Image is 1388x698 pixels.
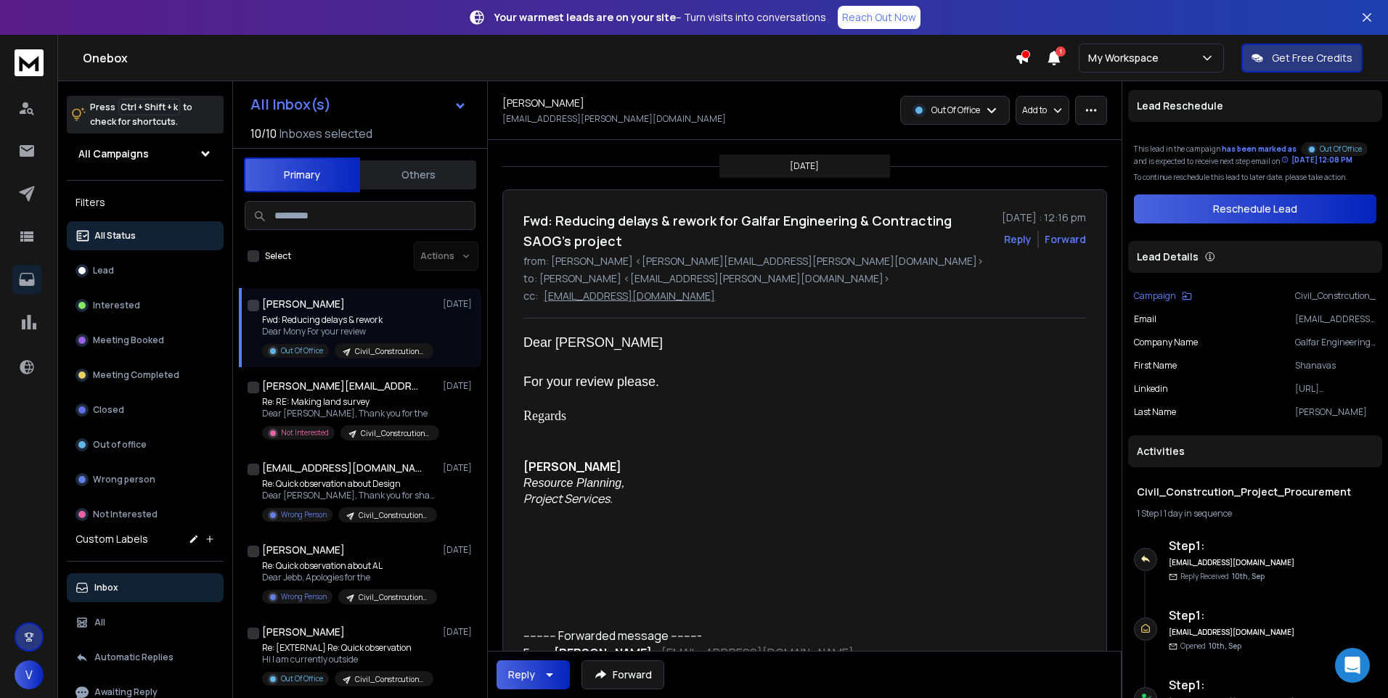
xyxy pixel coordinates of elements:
p: to: [PERSON_NAME] <[EMAIL_ADDRESS][PERSON_NAME][DOMAIN_NAME]> [523,271,1086,286]
p: Lead Details [1137,250,1199,264]
p: Meeting Completed [93,369,179,381]
h3: Inboxes selected [279,125,372,142]
button: Interested [67,291,224,320]
p: Get Free Credits [1272,51,1352,65]
p: Civil_Constrcution_Project_Procurement [359,592,428,603]
button: Wrong person [67,465,224,494]
h6: [EMAIL_ADDRESS][DOMAIN_NAME] [1169,627,1296,638]
p: Closed [93,404,124,416]
button: Primary [244,157,360,192]
span: 1 day in sequence [1164,507,1232,520]
button: All Campaigns [67,139,224,168]
h1: [EMAIL_ADDRESS][DOMAIN_NAME] [262,461,422,475]
span: 10th, Sep [1232,571,1265,581]
p: Lead [93,265,114,276]
span: [PERSON_NAME] [523,459,621,475]
h6: Step 1 : [1169,676,1296,694]
p: Civil_Constrcution_Project_Procurement [355,674,425,685]
button: Out of office [67,430,224,459]
button: Others [360,159,476,191]
p: Civil_Constrcution_Project_Procurement [359,510,428,521]
p: Meeting Booked [93,334,164,346]
button: Closed [67,395,224,424]
h3: Custom Labels [75,532,148,546]
p: Interested [93,300,140,311]
p: Shanavas [1295,360,1376,371]
h6: [EMAIL_ADDRESS][DOMAIN_NAME] [1169,557,1296,568]
h1: [PERSON_NAME] [262,625,345,639]
p: Inbox [94,582,118,594]
button: Reply [497,660,570,689]
h1: [PERSON_NAME][EMAIL_ADDRESS][DOMAIN_NAME] [262,379,422,393]
p: Re: Quick observation about AL [262,560,436,572]
button: Reschedule Lead [1134,194,1376,223]
p: First Name [1134,360,1177,371]
p: My Workspace [1088,51,1164,65]
strong: Your warmest leads are on your site [494,10,676,24]
h1: [PERSON_NAME] [502,96,584,110]
button: V [15,660,44,689]
p: [DATE] [443,380,475,392]
p: Reply Received [1180,571,1265,582]
p: Hi I am currently outside [262,654,433,665]
p: Re: Quick observation about Design [262,478,436,490]
h1: [PERSON_NAME] [262,543,345,557]
h6: Step 1 : [1169,537,1296,554]
p: [EMAIL_ADDRESS][DOMAIN_NAME] [544,289,715,303]
label: Select [265,250,291,262]
p: Civil_Constrcution_Project_Procurement [1295,290,1376,302]
h6: Step 1 : [1169,607,1296,624]
p: [DATE] [443,544,475,556]
p: [DATE] [443,626,475,638]
p: Dear [PERSON_NAME], Thank you for the [262,408,436,419]
div: This lead in the campaign and is expected to receive next step email on [1134,139,1376,166]
p: Add to [1022,104,1047,116]
button: Automatic Replies [67,643,224,672]
p: [PERSON_NAME] [1295,406,1376,418]
button: Get Free Credits [1241,44,1363,73]
p: Dear Jebb, Apologies for the [262,572,436,583]
span: Resource Planning, [523,477,625,489]
p: [EMAIL_ADDRESS][PERSON_NAME][DOMAIN_NAME] [1295,313,1376,325]
span: Ctrl + Shift + k [118,99,180,115]
div: [DATE] 12:08 PM [1281,155,1352,165]
p: [EMAIL_ADDRESS][PERSON_NAME][DOMAIN_NAME] [502,113,726,125]
p: Galfar Engineering & Contracting SAOG [1295,337,1376,348]
span: Project Services. [523,490,613,506]
p: cc: [523,289,538,303]
p: Out of office [93,439,147,451]
span: 1 Step [1137,507,1159,520]
p: Out Of Office [281,673,323,684]
button: Lead [67,256,224,285]
div: | [1137,508,1373,520]
button: All [67,608,224,637]
button: Meeting Completed [67,361,224,390]
span: 10th, Sep [1209,641,1241,651]
button: Inbox [67,573,224,602]
p: Fwd: Reducing delays & rework [262,314,433,326]
p: Not Interested [281,427,329,438]
h1: Onebox [83,49,1015,67]
p: [DATE] [443,298,475,310]
p: [DATE] [790,160,819,172]
a: Reach Out Now [838,6,920,29]
button: Campaign [1134,290,1192,302]
p: Lead Reschedule [1137,99,1223,113]
p: Awaiting Reply [94,686,158,698]
p: [URL][DOMAIN_NAME][PERSON_NAME] [1295,383,1376,395]
p: linkedin [1134,383,1168,395]
font: For your review please. [523,374,659,389]
p: Dear [PERSON_NAME], Thank you for sharing [262,490,436,501]
img: logo [15,49,44,76]
p: Campaign [1134,290,1176,302]
h1: Fwd: Reducing delays & rework for Galfar Engineering & Contracting SAOG's project [523,210,993,251]
p: All Status [94,230,136,242]
p: Reach Out Now [842,10,916,25]
span: has been marked as [1222,144,1297,154]
p: [DATE] : 12:16 pm [1002,210,1086,225]
p: Civil_Constrcution_Project_Procurement [361,428,430,439]
p: Dear Mony For your review [262,326,433,337]
span: 10 / 10 [250,125,277,142]
h1: [PERSON_NAME] [262,297,345,311]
